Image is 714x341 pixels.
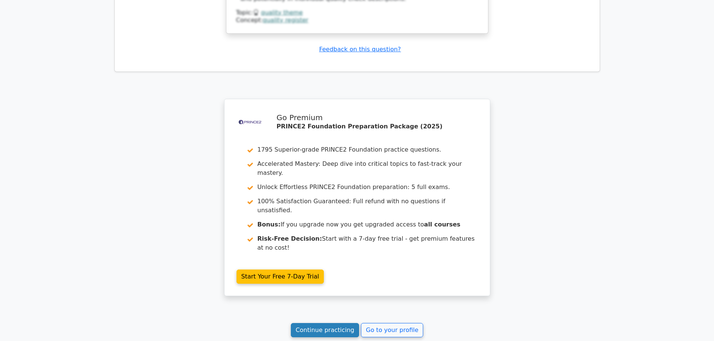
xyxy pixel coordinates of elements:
div: Concept: [236,16,478,24]
a: Continue practicing [291,323,359,337]
a: Go to your profile [361,323,423,337]
a: quality register [263,16,308,24]
a: Start Your Free 7-Day Trial [237,270,324,284]
a: quality theme [261,9,303,16]
div: Topic: [236,9,478,17]
a: Feedback on this question? [319,46,401,53]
